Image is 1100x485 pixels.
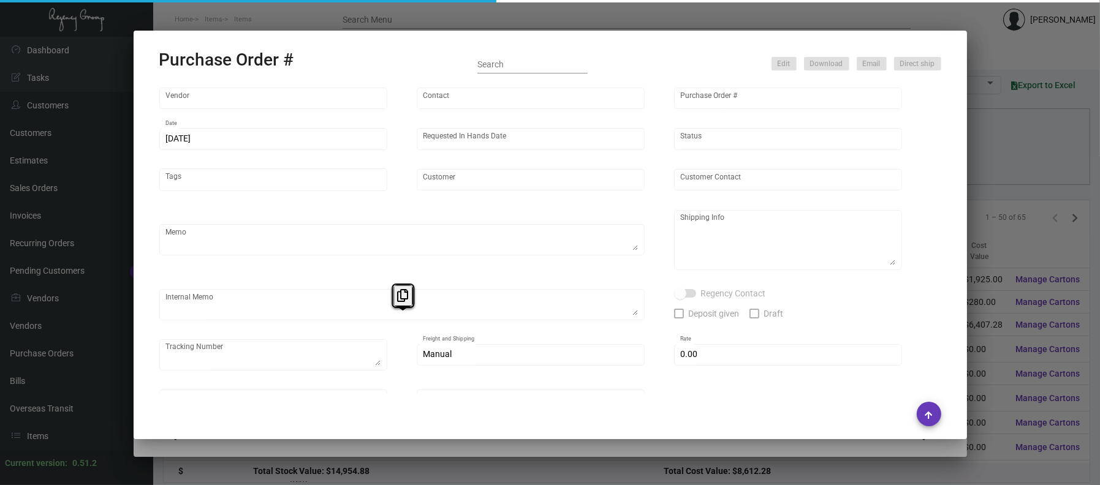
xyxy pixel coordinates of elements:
[423,349,452,359] span: Manual
[772,57,797,70] button: Edit
[804,57,849,70] button: Download
[72,457,97,470] div: 0.51.2
[701,286,766,301] span: Regency Contact
[398,289,409,302] i: Copy
[810,59,843,69] span: Download
[764,306,784,321] span: Draft
[857,57,887,70] button: Email
[863,59,881,69] span: Email
[894,57,941,70] button: Direct ship
[778,59,791,69] span: Edit
[689,306,740,321] span: Deposit given
[900,59,935,69] span: Direct ship
[159,50,294,70] h2: Purchase Order #
[5,457,67,470] div: Current version:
